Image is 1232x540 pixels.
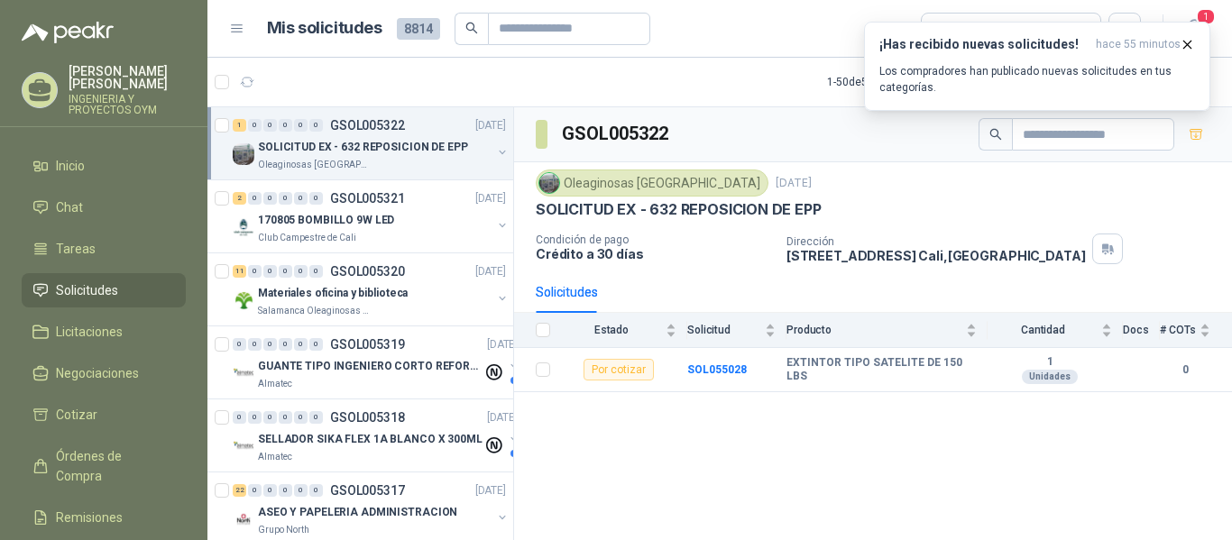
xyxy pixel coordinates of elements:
img: Company Logo [233,143,254,165]
img: Company Logo [539,173,559,193]
p: GUANTE TIPO INGENIERO CORTO REFORZADO [258,358,483,375]
a: Negociaciones [22,356,186,390]
th: # COTs [1160,313,1232,348]
a: SOL055028 [687,363,747,376]
div: 1 [233,119,246,132]
p: [DATE] [487,336,518,353]
th: Cantidad [988,313,1123,348]
div: 0 [294,192,308,205]
p: [STREET_ADDRESS] Cali , [GEOGRAPHIC_DATA] [786,248,1086,263]
img: Company Logo [233,508,254,530]
a: 0 0 0 0 0 0 GSOL005318[DATE] Company LogoSELLADOR SIKA FLEX 1A BLANCO X 300MLAlmatec [233,407,521,464]
a: Tareas [22,232,186,266]
h3: ¡Has recibido nuevas solicitudes! [879,37,1089,52]
a: 0 0 0 0 0 0 GSOL005319[DATE] Company LogoGUANTE TIPO INGENIERO CORTO REFORZADOAlmatec [233,334,521,391]
p: GSOL005318 [330,411,405,424]
span: Negociaciones [56,363,139,383]
div: 0 [279,265,292,278]
div: 0 [263,484,277,497]
div: 0 [279,119,292,132]
th: Docs [1123,313,1160,348]
div: 0 [248,338,262,351]
div: 0 [294,411,308,424]
h1: Mis solicitudes [267,15,382,41]
p: [DATE] [776,175,812,192]
div: 0 [309,411,323,424]
span: 1 [1196,8,1216,25]
p: INGENIERIA Y PROYECTOS OYM [69,94,186,115]
span: Solicitudes [56,280,118,300]
div: 0 [263,411,277,424]
p: [DATE] [475,190,506,207]
p: Salamanca Oleaginosas SAS [258,304,372,318]
h3: GSOL005322 [562,120,671,148]
div: 0 [279,484,292,497]
div: 0 [279,192,292,205]
p: GSOL005319 [330,338,405,351]
p: Los compradores han publicado nuevas solicitudes en tus categorías. [879,63,1195,96]
p: GSOL005321 [330,192,405,205]
p: Condición de pago [536,233,772,246]
div: 0 [279,411,292,424]
p: Materiales oficina y biblioteca [258,285,408,302]
span: hace 55 minutos [1096,37,1181,52]
p: [PERSON_NAME] [PERSON_NAME] [69,65,186,90]
p: SELLADOR SIKA FLEX 1A BLANCO X 300ML [258,431,483,448]
p: [DATE] [475,117,506,134]
div: 0 [263,192,277,205]
span: Licitaciones [56,322,123,342]
a: 1 0 0 0 0 0 GSOL005322[DATE] Company LogoSOLICITUD EX - 632 REPOSICION DE EPPOleaginosas [GEOGRAP... [233,114,510,172]
p: Almatec [258,450,292,464]
span: # COTs [1160,324,1196,336]
button: ¡Has recibido nuevas solicitudes!hace 55 minutos Los compradores han publicado nuevas solicitudes... [864,22,1210,111]
p: [DATE] [487,409,518,426]
span: search [989,128,1002,141]
a: Inicio [22,149,186,183]
a: Remisiones [22,500,186,535]
p: Crédito a 30 días [536,246,772,261]
b: EXTINTOR TIPO SATELITE DE 150 LBS [786,356,977,384]
div: 0 [248,265,262,278]
div: 1 - 50 de 5410 [827,68,944,96]
div: 0 [294,119,308,132]
span: Solicitud [687,324,761,336]
div: 0 [309,265,323,278]
span: Chat [56,197,83,217]
div: 0 [294,484,308,497]
div: 0 [233,338,246,351]
span: Producto [786,324,962,336]
span: Cotizar [56,405,97,425]
img: Company Logo [233,216,254,238]
div: Por cotizar [584,359,654,380]
div: 0 [294,265,308,278]
div: 0 [233,411,246,424]
p: GSOL005317 [330,484,405,497]
p: SOLICITUD EX - 632 REPOSICION DE EPP [536,200,822,219]
div: 0 [263,119,277,132]
p: Grupo North [258,523,309,537]
a: Chat [22,190,186,224]
img: Logo peakr [22,22,114,43]
div: Solicitudes [536,282,598,302]
p: [DATE] [475,482,506,499]
p: GSOL005320 [330,265,405,278]
span: 8814 [397,18,440,40]
span: Remisiones [56,508,123,527]
div: 0 [263,265,277,278]
p: [DATE] [475,263,506,280]
p: Oleaginosas [GEOGRAPHIC_DATA] [258,158,372,172]
div: Todas [933,19,970,39]
a: Solicitudes [22,273,186,307]
a: 22 0 0 0 0 0 GSOL005317[DATE] Company LogoASEO Y PAPELERIA ADMINISTRACIONGrupo North [233,480,510,537]
div: 0 [279,338,292,351]
a: Cotizar [22,398,186,432]
span: Estado [561,324,662,336]
div: 2 [233,192,246,205]
span: Inicio [56,156,85,176]
img: Company Logo [233,435,254,457]
div: 0 [294,338,308,351]
div: 0 [309,338,323,351]
th: Estado [561,313,687,348]
img: Company Logo [233,289,254,311]
div: 22 [233,484,246,497]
